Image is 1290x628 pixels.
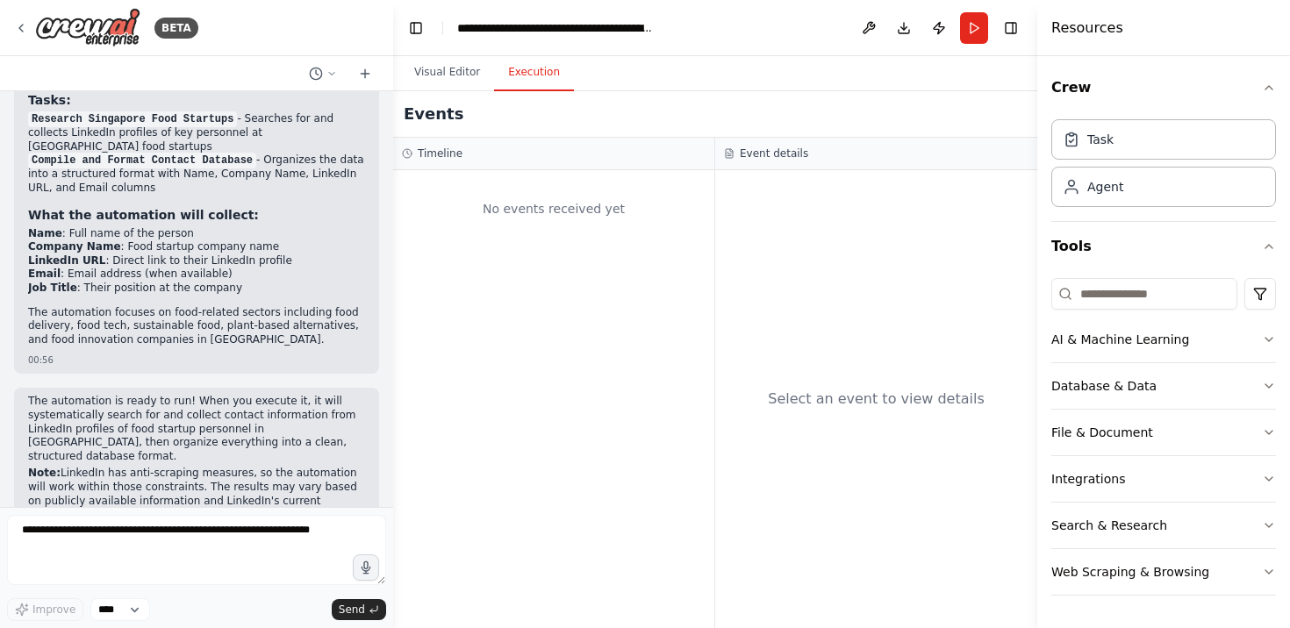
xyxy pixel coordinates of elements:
[1051,222,1276,271] button: Tools
[400,54,494,91] button: Visual Editor
[28,206,365,224] h3: What the automation will collect:
[28,254,106,267] strong: LinkedIn URL
[332,599,386,620] button: Send
[1051,470,1125,488] div: Integrations
[28,91,365,109] h3: Tasks:
[768,389,985,410] div: Select an event to view details
[404,16,428,40] button: Hide left sidebar
[28,395,365,463] p: The automation is ready to run! When you execute it, it will systematically search for and collec...
[28,282,77,294] strong: Job Title
[402,179,706,239] div: No events received yet
[28,268,61,280] strong: Email
[1051,503,1276,548] button: Search & Research
[353,554,379,581] button: Click to speak your automation idea
[1051,424,1153,441] div: File & Document
[28,282,365,296] li: : Their position at the company
[28,254,365,268] li: : Direct link to their LinkedIn profile
[28,268,365,282] li: : Email address (when available)
[494,54,574,91] button: Execution
[28,306,365,347] p: The automation focuses on food-related sectors including food delivery, food tech, sustainable fo...
[339,603,365,617] span: Send
[457,19,655,37] nav: breadcrumb
[1051,331,1189,348] div: AI & Machine Learning
[1051,363,1276,409] button: Database & Data
[1051,18,1123,39] h4: Resources
[999,16,1023,40] button: Hide right sidebar
[7,598,83,621] button: Improve
[404,102,463,126] h2: Events
[28,467,365,521] p: LinkedIn has anti-scraping measures, so the automation will work within those constraints. The re...
[1051,377,1157,395] div: Database & Data
[28,240,365,254] li: : Food startup company name
[1051,549,1276,595] button: Web Scraping & Browsing
[28,467,61,479] strong: Note:
[28,227,365,241] li: : Full name of the person
[1051,112,1276,221] div: Crew
[1051,410,1276,455] button: File & Document
[28,153,365,195] li: - Organizes the data into a structured format with Name, Company Name, LinkedIn URL, and Email co...
[32,603,75,617] span: Improve
[154,18,198,39] div: BETA
[1051,517,1167,534] div: Search & Research
[1051,63,1276,112] button: Crew
[740,146,808,161] h3: Event details
[28,112,365,153] li: - Searches for and collects LinkedIn profiles of key personnel at [GEOGRAPHIC_DATA] food startups
[351,63,379,84] button: Start a new chat
[1087,131,1114,148] div: Task
[28,153,256,168] code: Compile and Format Contact Database
[1051,563,1209,581] div: Web Scraping & Browsing
[1051,317,1276,362] button: AI & Machine Learning
[28,353,365,367] div: 00:56
[418,146,462,161] h3: Timeline
[28,240,121,253] strong: Company Name
[1087,178,1123,196] div: Agent
[302,63,344,84] button: Switch to previous chat
[1051,271,1276,610] div: Tools
[28,227,62,239] strong: Name
[35,8,140,47] img: Logo
[1051,456,1276,502] button: Integrations
[28,111,237,127] code: Research Singapore Food Startups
